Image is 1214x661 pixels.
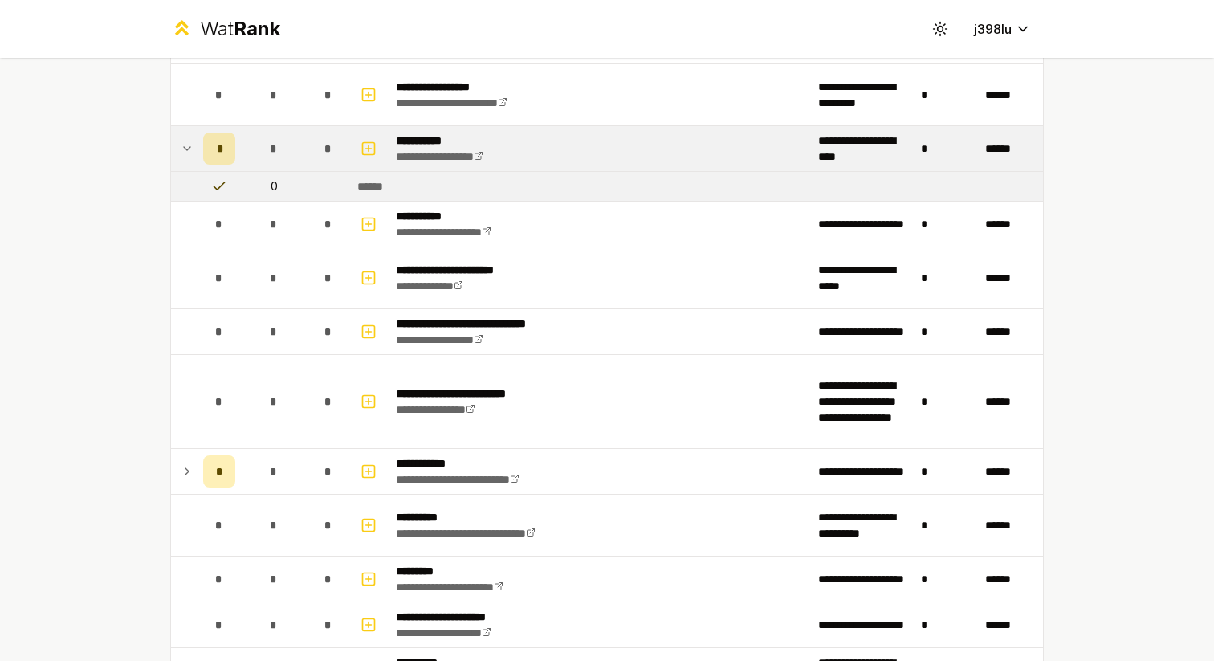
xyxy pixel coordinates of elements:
[200,16,280,42] div: Wat
[242,172,306,201] td: 0
[234,17,280,40] span: Rank
[170,16,280,42] a: WatRank
[961,14,1044,43] button: j398lu
[974,19,1012,39] span: j398lu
